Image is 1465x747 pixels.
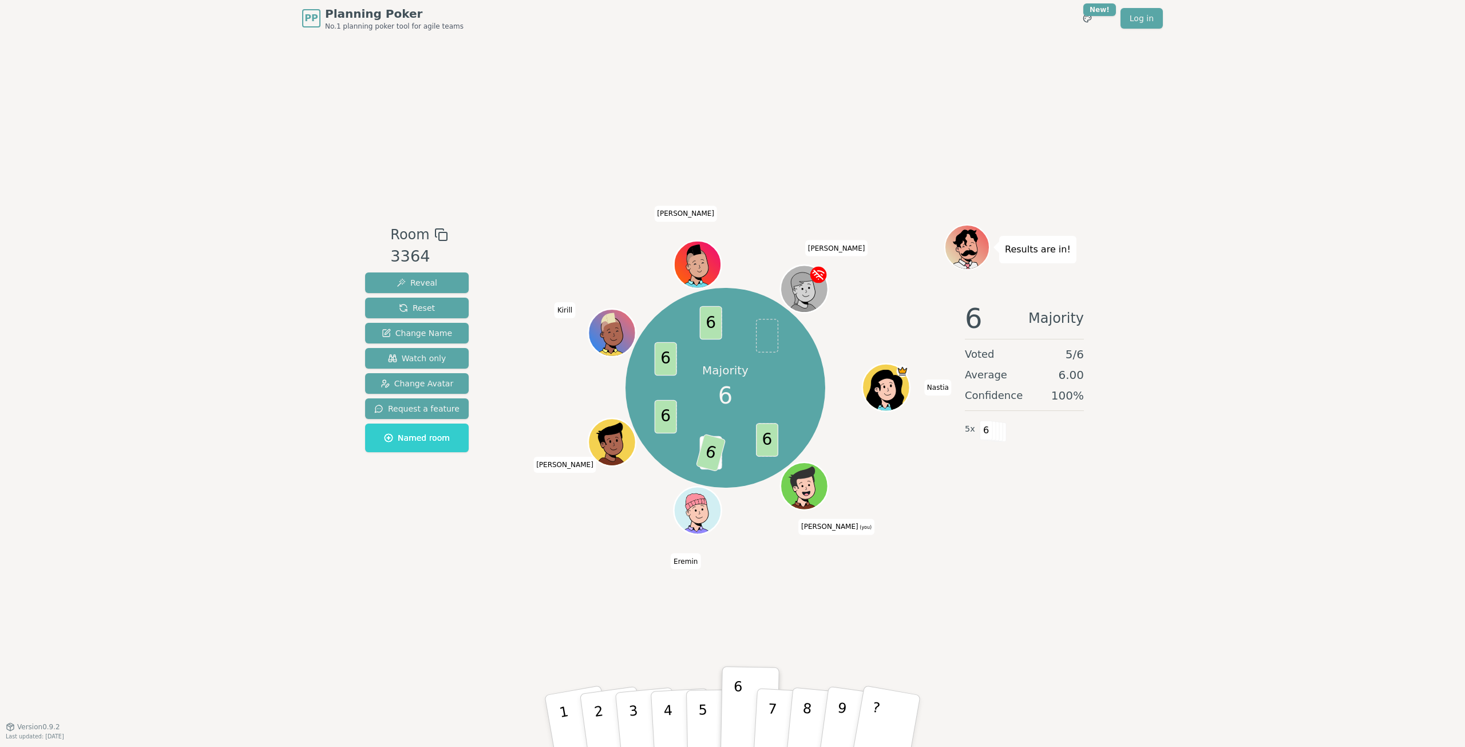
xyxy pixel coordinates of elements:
span: 6 [965,305,983,332]
button: Reset [365,298,469,318]
span: 100 % [1051,388,1084,404]
p: 6 [732,678,742,740]
span: Room [390,224,429,245]
button: Click to change your avatar [782,464,826,509]
span: 5 x [965,423,975,436]
span: Click to change your name [555,302,575,318]
span: Request a feature [374,403,460,414]
span: Average [965,367,1007,383]
span: Named room [384,432,450,444]
span: Planning Poker [325,6,464,22]
span: 6 [718,378,732,413]
span: Voted [965,346,995,362]
span: Reveal [397,277,437,288]
p: Majority [702,362,749,378]
span: Click to change your name [798,519,874,535]
span: Click to change your name [533,457,596,473]
span: Last updated: [DATE] [6,733,64,740]
span: 6 [980,421,993,440]
span: Click to change your name [654,206,717,222]
span: Change Name [382,327,452,339]
span: Confidence [965,388,1023,404]
span: Click to change your name [671,554,700,570]
span: Change Avatar [381,378,454,389]
span: 6 [699,306,722,340]
button: Version0.9.2 [6,722,60,732]
span: 6.00 [1058,367,1084,383]
span: Nastia is the host [896,365,908,377]
button: Request a feature [365,398,469,419]
span: 6 [654,342,676,376]
span: PP [304,11,318,25]
a: Log in [1120,8,1163,29]
span: Version 0.9.2 [17,722,60,732]
span: Reset [399,302,435,314]
span: No.1 planning poker tool for agile teams [325,22,464,31]
button: Change Avatar [365,373,469,394]
a: PPPlanning PokerNo.1 planning poker tool for agile teams [302,6,464,31]
div: New! [1083,3,1116,16]
p: Results are in! [1005,242,1071,258]
button: Watch only [365,348,469,369]
span: Click to change your name [805,240,868,256]
span: 6 [654,400,676,434]
button: New! [1077,8,1098,29]
span: (you) [858,525,872,531]
span: 6 [756,423,778,457]
span: Watch only [388,353,446,364]
button: Change Name [365,323,469,343]
span: Click to change your name [924,380,952,396]
span: 5 / 6 [1066,346,1084,362]
div: 3364 [390,245,448,268]
button: Named room [365,424,469,452]
span: 6 [695,433,726,472]
button: Reveal [365,272,469,293]
span: Majority [1028,305,1084,332]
